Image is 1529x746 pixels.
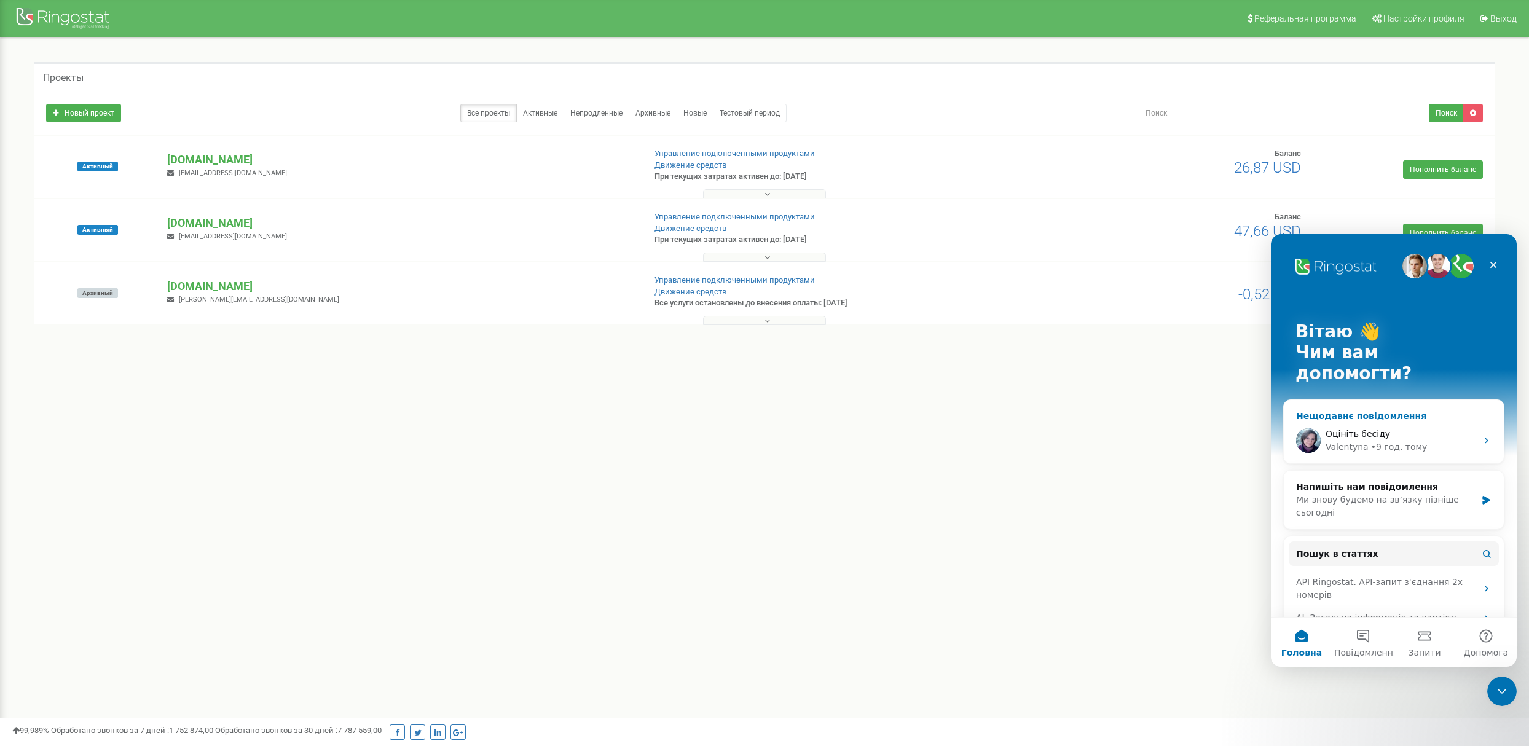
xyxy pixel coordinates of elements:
[713,104,787,122] a: Тестовый период
[654,149,815,158] a: Управление подключенными продуктами
[1271,234,1517,667] iframe: Intercom live chat
[654,160,726,170] a: Движение средств
[654,297,1000,309] p: Все услуги остановлены до внесения оплаты: [DATE]
[1275,149,1301,158] span: Баланс
[1238,286,1301,303] span: -0,52 EUR
[179,296,339,304] span: [PERSON_NAME][EMAIL_ADDRESS][DOMAIN_NAME]
[77,225,118,235] span: Активный
[1403,224,1483,242] a: Пополнить баланс
[337,726,382,735] u: 7 787 559,00
[1234,159,1301,176] span: 26,87 USD
[629,104,677,122] a: Архивные
[1138,104,1429,122] input: Поиск
[167,215,634,231] p: [DOMAIN_NAME]
[43,73,84,84] h5: Проекты
[12,726,49,735] span: 99,989%
[654,224,726,233] a: Движение средств
[654,171,1000,183] p: При текущих затратах активен до: [DATE]
[215,726,382,735] span: Обработано звонков за 30 дней :
[1234,222,1301,240] span: 47,66 USD
[1487,677,1517,706] iframe: Intercom live chat
[51,726,213,735] span: Обработано звонков за 7 дней :
[654,275,815,285] a: Управление подключенными продуктами
[179,232,287,240] span: [EMAIL_ADDRESS][DOMAIN_NAME]
[654,234,1000,246] p: При текущих затратах активен до: [DATE]
[677,104,713,122] a: Новые
[169,726,213,735] u: 1 752 874,00
[1383,14,1464,23] span: Настройки профиля
[1490,14,1517,23] span: Выход
[167,152,634,168] p: [DOMAIN_NAME]
[1429,104,1464,122] button: Поиск
[1403,160,1483,179] a: Пополнить баланс
[654,212,815,221] a: Управление подключенными продуктами
[1254,14,1356,23] span: Реферальная программа
[179,169,287,177] span: [EMAIL_ADDRESS][DOMAIN_NAME]
[77,288,118,298] span: Архивный
[516,104,564,122] a: Активные
[77,162,118,171] span: Активный
[46,104,121,122] a: Новый проект
[1275,212,1301,221] span: Баланс
[564,104,629,122] a: Непродленные
[460,104,517,122] a: Все проекты
[167,278,634,294] p: [DOMAIN_NAME]
[654,287,726,296] a: Движение средств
